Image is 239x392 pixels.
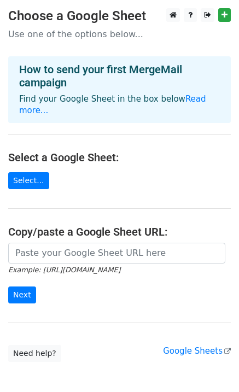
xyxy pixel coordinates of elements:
[8,225,231,238] h4: Copy/paste a Google Sheet URL:
[8,243,225,264] input: Paste your Google Sheet URL here
[8,151,231,164] h4: Select a Google Sheet:
[8,172,49,189] a: Select...
[8,345,61,362] a: Need help?
[163,346,231,356] a: Google Sheets
[8,286,36,303] input: Next
[8,8,231,24] h3: Choose a Google Sheet
[184,340,239,392] iframe: Chat Widget
[19,94,206,115] a: Read more...
[8,266,120,274] small: Example: [URL][DOMAIN_NAME]
[8,28,231,40] p: Use one of the options below...
[19,93,220,116] p: Find your Google Sheet in the box below
[19,63,220,89] h4: How to send your first MergeMail campaign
